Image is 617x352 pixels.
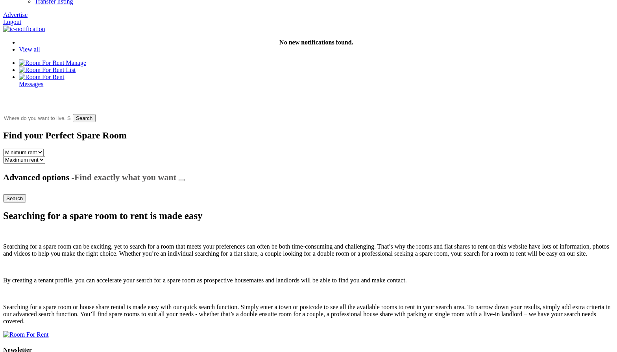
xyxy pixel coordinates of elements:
h1: Search for a spare room [3,96,614,106]
img: Room For Rent [19,59,65,66]
strong: No new notifications found. [279,39,353,46]
input: Search [73,114,96,122]
span: Manage [66,59,87,66]
a: Room For Rent Messages [19,74,614,87]
a: Manage [19,59,86,66]
h2: Searching for a spare room to rent is made easy [3,210,614,221]
img: ic-notification [3,26,45,33]
p: Searching for a spare room can be exciting, yet to search for a room that meets your preferences ... [3,243,614,257]
span: Find exactly what you want [74,172,176,182]
h3: Advanced options - [3,172,614,182]
img: Room For Rent [19,66,65,74]
p: By creating a tenant profile, you can accelerate your search for a spare room as prospective hous... [3,277,614,284]
span: List [66,66,76,73]
a: View all [19,46,40,53]
p: Searching for a spare room or house share rental is made easy with our quick search function. Sim... [3,304,614,325]
strong: Find your Perfect Spare Room [3,130,127,140]
span: Messages [19,81,43,87]
img: Room For Rent [3,331,49,338]
a: Logout [3,18,21,25]
a: Advertise [3,11,28,18]
a: List [19,66,76,73]
input: Search [3,194,26,203]
img: Room For Rent [19,74,65,81]
input: Where do you want to live. Search by town or postcode [3,115,71,122]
